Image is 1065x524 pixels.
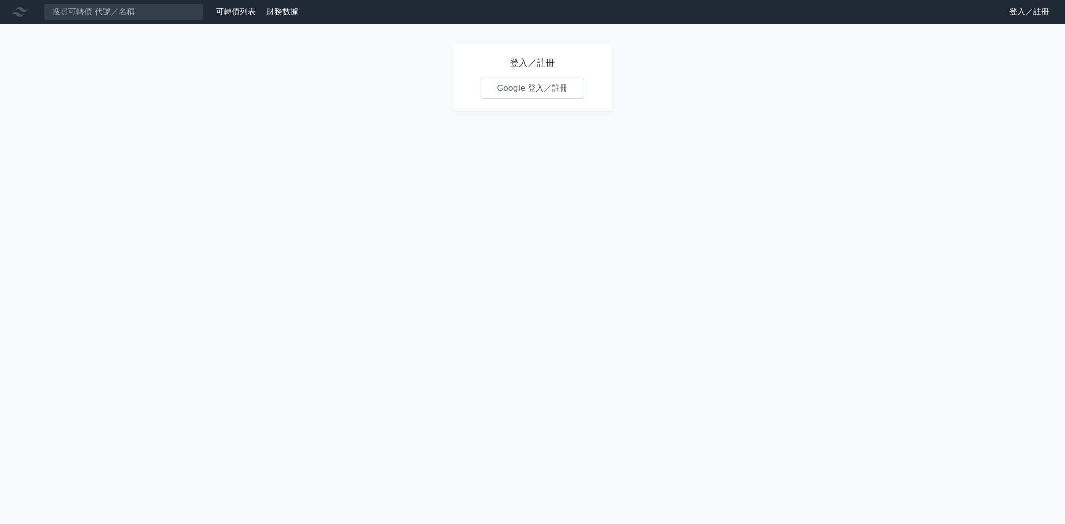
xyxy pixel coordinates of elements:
[266,7,298,16] a: 財務數據
[481,78,585,99] a: Google 登入／註冊
[481,56,585,70] h1: 登入／註冊
[216,7,256,16] a: 可轉債列表
[1001,4,1057,20] a: 登入／註冊
[44,3,204,20] input: 搜尋可轉債 代號／名稱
